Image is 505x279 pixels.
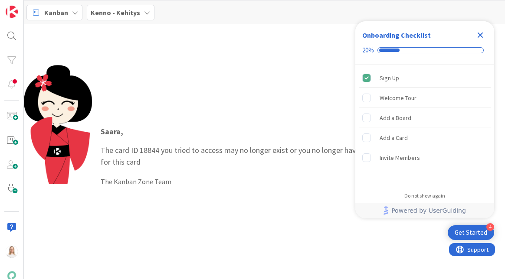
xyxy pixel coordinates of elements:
[362,46,374,54] div: 20%
[6,6,18,18] img: Visit kanbanzone.com
[473,28,487,42] div: Close Checklist
[360,203,490,218] a: Powered by UserGuiding
[359,108,491,127] div: Add a Board is incomplete.
[359,88,491,107] div: Welcome Tour is incomplete.
[380,73,399,83] div: Sign Up
[359,68,491,88] div: Sign Up is complete.
[101,127,123,136] strong: Saara ,
[404,192,445,199] div: Do not show again
[101,176,496,187] div: The Kanban Zone Team
[91,8,140,17] b: Kenno - Kehitys
[455,228,487,237] div: Get Started
[355,21,494,218] div: Checklist Container
[380,133,408,143] div: Add a Card
[355,203,494,218] div: Footer
[101,126,496,168] p: The card ID 18844 you tried to access may no longer exist or you no longer have access to this bo...
[359,148,491,167] div: Invite Members is incomplete.
[391,205,466,216] span: Powered by UserGuiding
[486,223,494,231] div: 4
[44,7,68,18] span: Kanban
[448,225,494,240] div: Open Get Started checklist, remaining modules: 4
[362,46,487,54] div: Checklist progress: 20%
[362,30,431,40] div: Onboarding Checklist
[380,113,411,123] div: Add a Board
[18,1,39,12] span: Support
[359,128,491,147] div: Add a Card is incomplete.
[355,65,494,187] div: Checklist items
[380,152,420,163] div: Invite Members
[380,93,416,103] div: Welcome Tour
[6,246,18,258] img: SL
